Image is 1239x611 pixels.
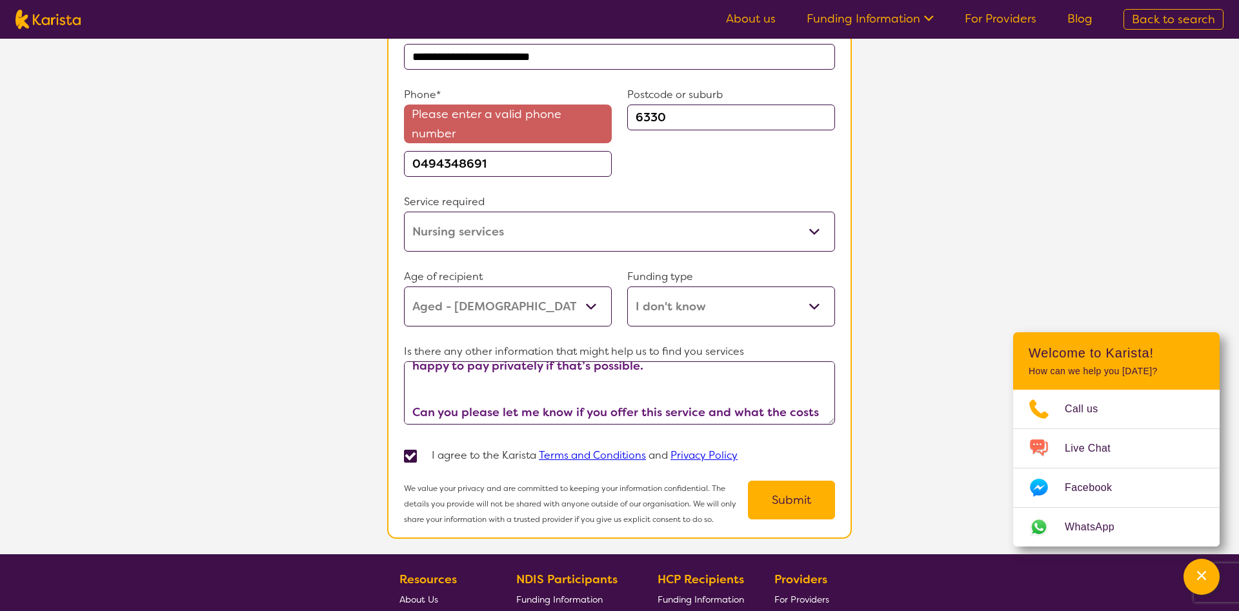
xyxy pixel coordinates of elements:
a: About Us [399,589,486,609]
p: How can we help you [DATE]? [1029,366,1204,377]
a: For Providers [965,11,1036,26]
p: I agree to the Karista and [432,446,738,465]
p: Is there any other information that might help us to find you services [404,342,835,361]
img: Karista logo [15,10,81,29]
p: We value your privacy and are committed to keeping your information confidential. The details you... [404,481,748,527]
span: Live Chat [1065,439,1126,458]
p: Service required [404,192,835,212]
span: Please enter a valid phone number [404,105,612,143]
span: Facebook [1065,478,1127,497]
b: Providers [774,572,827,587]
button: Channel Menu [1184,559,1220,595]
a: Funding Information [516,589,627,609]
span: Back to search [1132,12,1215,27]
b: Resources [399,572,457,587]
p: Phone* [404,85,612,105]
a: About us [726,11,776,26]
span: About Us [399,594,438,605]
p: Funding type [627,267,835,286]
a: Privacy Policy [670,448,738,462]
a: Funding Information [807,11,934,26]
h2: Welcome to Karista! [1029,345,1204,361]
span: Call us [1065,399,1114,419]
p: Postcode or suburb [627,85,835,105]
ul: Choose channel [1013,390,1220,546]
div: Channel Menu [1013,332,1220,546]
button: Submit [748,481,835,519]
a: Back to search [1123,9,1224,30]
span: Funding Information [658,594,744,605]
a: Web link opens in a new tab. [1013,508,1220,546]
b: NDIS Participants [516,572,618,587]
span: For Providers [774,594,829,605]
a: Funding Information [658,589,744,609]
p: Age of recipient [404,267,612,286]
b: HCP Recipients [658,572,744,587]
a: For Providers [774,589,834,609]
a: Blog [1067,11,1093,26]
span: Funding Information [516,594,603,605]
a: Terms and Conditions [539,448,646,462]
span: WhatsApp [1065,517,1130,537]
